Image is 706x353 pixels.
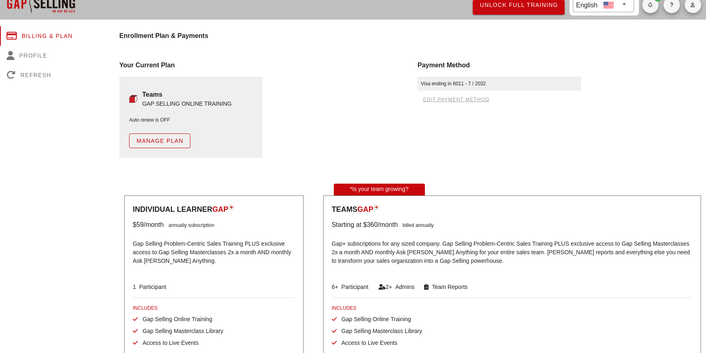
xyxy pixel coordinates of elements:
[133,220,144,230] div: $59
[138,340,199,346] span: Access to Live Events
[142,91,163,98] strong: Teams
[418,60,706,70] div: Payment Method
[386,284,392,290] span: 2+
[136,138,183,144] span: Manage Plan
[418,94,494,105] button: edit payment method
[422,97,489,102] span: edit payment method
[337,316,411,322] span: Gap Selling Online Training
[136,284,166,290] span: Participant
[378,220,398,230] div: /month
[332,304,693,312] div: INCLUDES
[332,220,378,230] div: Starting at $360
[138,328,223,334] span: Gap Selling Masterclass Library
[418,77,581,91] div: Visa ending in 6011 - 7 / 2032
[332,284,338,290] span: 6+
[228,204,235,210] img: plan-icon
[144,220,164,230] div: /month
[129,95,137,103] img: question-bullet-actve.png
[133,304,295,312] div: INCLUDES
[332,235,693,271] p: Gap+ subscriptions for any sized company. Gap Selling Problem-Centric Sales Training PLUS exclusi...
[119,60,408,70] div: Your Current Plan
[212,205,228,213] span: GAP
[429,284,467,290] span: Team Reports
[334,184,425,195] div: *Is your team growing?
[338,284,369,290] span: Participant
[332,204,693,215] div: Teams
[373,204,380,210] img: plan-icon
[142,100,232,108] div: GAP SELLING ONLINE TRAINING
[337,328,422,334] span: Gap Selling Masterclass Library
[164,220,214,230] div: annually subscription
[133,204,295,215] div: Individual Learner
[133,284,136,290] span: 1
[479,2,558,8] span: Unlock Full Training
[398,220,434,230] div: billed annually
[357,205,373,213] span: GAP
[392,284,415,290] span: Admins
[119,31,706,41] h4: Enrollment Plan & Payments
[337,340,398,346] span: Access to Live Events
[129,133,190,148] button: Manage Plan
[133,235,295,271] p: Gap Selling Problem-Centric Sales Training PLUS exclusive access to Gap Selling Masterclasses 2x ...
[129,116,252,124] div: Auto renew is OFF
[138,316,212,322] span: Gap Selling Online Training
